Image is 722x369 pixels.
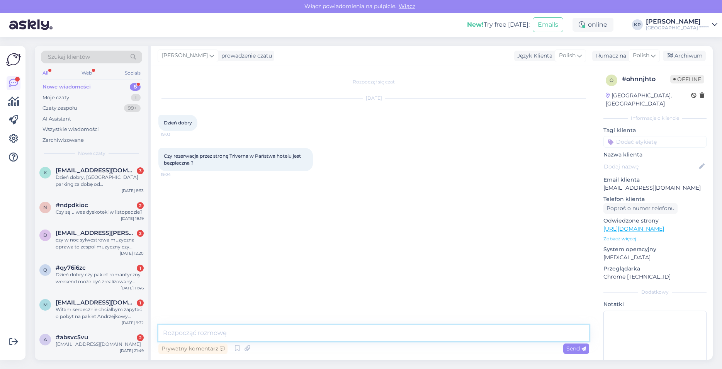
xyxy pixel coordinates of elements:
[42,104,77,112] div: Czaty zespołu
[161,131,190,137] span: 19:03
[218,52,272,60] div: prowadzenie czatu
[120,250,144,256] div: [DATE] 12:20
[603,203,678,214] div: Poproś o numer telefonu
[44,170,47,175] span: k
[603,289,707,296] div: Dodatkowy
[603,253,707,262] p: [MEDICAL_DATA]
[42,83,91,91] div: Nowe wiadomości
[137,202,144,209] div: 2
[78,150,105,157] span: Nowe czaty
[610,77,613,83] span: o
[573,18,613,32] div: online
[603,176,707,184] p: Email klienta
[162,51,208,60] span: [PERSON_NAME]
[646,19,717,31] a: [PERSON_NAME][GEOGRAPHIC_DATA] *****
[603,245,707,253] p: System operacyjny
[56,271,144,285] div: Dzień dobry czy pakiet romantyczny weekend może być zrealizowany przez Państwa poza weekendem? Je...
[161,172,190,177] span: 19:04
[122,188,144,194] div: [DATE] 8:53
[42,136,84,144] div: Zarchiwizowane
[80,68,93,78] div: Web
[603,184,707,192] p: [EMAIL_ADDRESS][DOMAIN_NAME]
[646,19,709,25] div: [PERSON_NAME]
[514,52,552,60] div: Język Klienta
[137,265,144,272] div: 1
[56,341,144,348] div: [EMAIL_ADDRESS][DOMAIN_NAME]
[121,216,144,221] div: [DATE] 16:19
[603,273,707,281] p: Chrome [TECHNICAL_ID]
[603,225,664,232] a: [URL][DOMAIN_NAME]
[603,195,707,203] p: Telefon klienta
[56,167,136,174] span: kovalajnen1@wp.pl
[137,299,144,306] div: 1
[44,337,47,342] span: a
[43,302,48,308] span: m
[42,126,99,133] div: Wszystkie wiadomości
[43,204,47,210] span: n
[670,75,704,83] span: Offline
[158,343,228,354] div: Prywatny komentarz
[164,120,192,126] span: Dzień dobry
[56,236,144,250] div: czy w noc sylwestrowa muzyczna oprawa to zespol muzyczny czy artysta solowy pozdrawiam [PERSON_NAME]
[42,115,71,123] div: AI Assistant
[137,230,144,237] div: 2
[123,68,142,78] div: Socials
[396,3,418,10] span: Włącz
[603,136,707,148] input: Dodać etykietę
[622,75,670,84] div: # ohnnjhto
[158,95,589,102] div: [DATE]
[122,320,144,326] div: [DATE] 9:32
[43,267,47,273] span: q
[467,21,484,28] b: New!
[56,174,144,188] div: Dzień dobry, [GEOGRAPHIC_DATA] parking za dobę od [DEMOGRAPHIC_DATA]-[DEMOGRAPHIC_DATA]? Czy z ps...
[632,19,643,30] div: KP
[43,232,47,238] span: d
[6,52,21,67] img: Askly Logo
[663,51,706,61] div: Archiwum
[603,217,707,225] p: Odwiedzone strony
[566,345,586,352] span: Send
[56,264,86,271] span: #qy76i6zc
[603,300,707,308] p: Notatki
[41,68,50,78] div: All
[603,126,707,134] p: Tagi klienta
[130,83,141,91] div: 8
[121,285,144,291] div: [DATE] 11:46
[137,334,144,341] div: 2
[603,115,707,122] div: Informacje o kliencie
[56,299,136,306] span: marcingalla1988@interia.pl
[467,20,530,29] div: Try free [DATE]:
[633,51,649,60] span: Polish
[604,162,698,171] input: Dodaj nazwę
[158,78,589,85] div: Rozpoczął się czat
[603,265,707,273] p: Przeglądarka
[120,348,144,354] div: [DATE] 21:49
[56,202,88,209] span: #ndpdkioc
[137,167,144,174] div: 3
[559,51,576,60] span: Polish
[164,153,302,166] span: Czy rezerwacja przez stronę Triverna w Państwa hotelu jest bezpieczna ?
[131,94,141,102] div: 1
[603,151,707,159] p: Nazwa klienta
[124,104,141,112] div: 99+
[592,52,626,60] div: Tłumacz na
[56,230,136,236] span: da-grabowski@kabelmail.de
[56,209,144,216] div: Czy są u was dyskoteki w listopadzie?
[533,17,563,32] button: Emails
[48,53,90,61] span: Szukaj klientów
[56,334,88,341] span: #absvc5vu
[42,94,69,102] div: Moje czaty
[603,235,707,242] p: Zobacz więcej ...
[56,306,144,320] div: Witam serdecznie chciałbym zapytać o pobyt na pakiet Andrzejkowy śniadania obiadokolacje plus zab...
[606,92,691,108] div: [GEOGRAPHIC_DATA], [GEOGRAPHIC_DATA]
